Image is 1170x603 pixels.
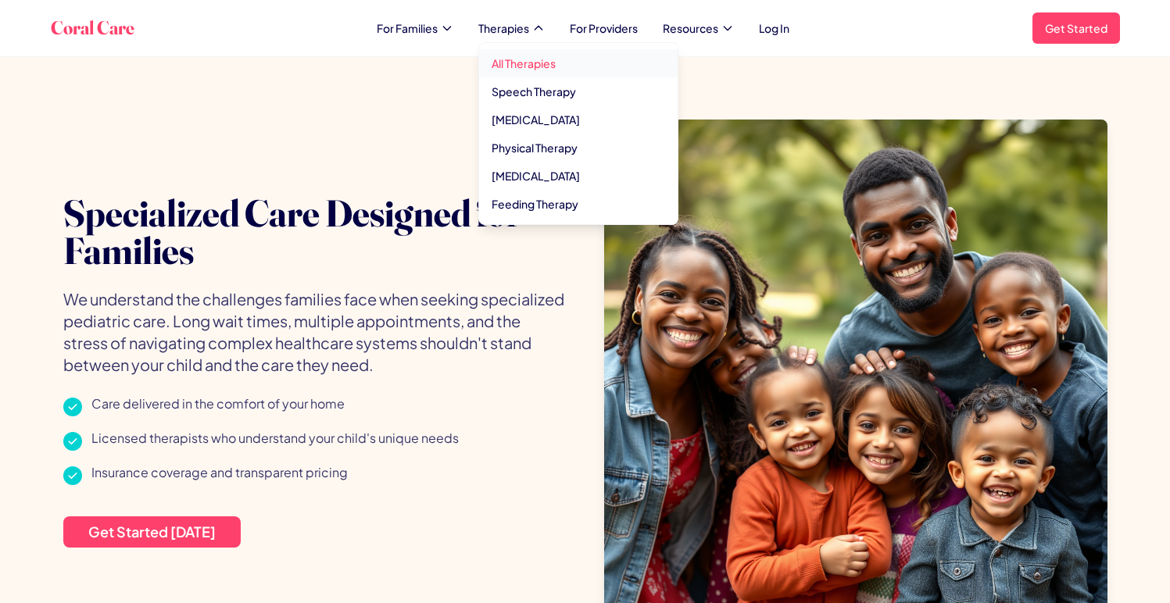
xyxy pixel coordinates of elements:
a: [MEDICAL_DATA] [479,105,678,134]
a: For Providers [570,20,638,36]
button: Resources [663,20,734,36]
a: Get Started [1032,12,1120,44]
a: All Therapies [479,49,678,77]
span: For Families [377,20,438,36]
button: Therapies [478,20,545,36]
p: We understand the challenges families face when seeking specialized pediatric care. Long wait tim... [63,288,567,376]
h1: Specialized Care Designed for Families [63,194,567,269]
span: Resources [663,20,718,36]
p: Care delivered in the comfort of your home [91,394,345,413]
span: Therapies [478,20,529,36]
a: Speech Therapy [479,77,678,105]
p: Insurance coverage and transparent pricing [91,463,348,482]
p: Licensed therapists who understand your child's unique needs [91,429,459,448]
a: Physical Therapy [479,134,678,162]
a: Get Started [DATE] [63,516,241,548]
a: Coral Care [51,16,134,41]
button: For Families [377,20,453,36]
a: Feeding Therapy [479,190,678,218]
a: Log In [759,20,789,36]
a: [MEDICAL_DATA] [479,162,678,190]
